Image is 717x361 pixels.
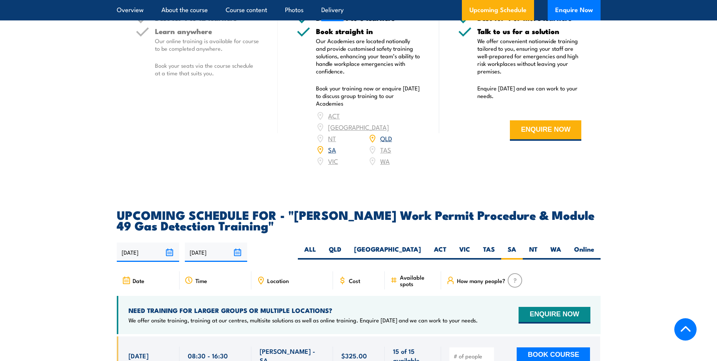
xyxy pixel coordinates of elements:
h4: NEED TRAINING FOR LARGER GROUPS OR MULTIPLE LOCATIONS? [129,306,478,314]
button: ENQUIRE NOW [510,120,581,141]
h2: UPCOMING SCHEDULE FOR - "[PERSON_NAME] Work Permit Procedure & Module 49 Gas Detection Training" [117,209,601,230]
label: ALL [298,245,322,260]
span: Time [195,277,207,284]
span: [DATE] [129,351,149,360]
p: Our online training is available for course to be completed anywhere. [155,37,259,52]
p: Our Academies are located nationally and provide customised safety training solutions, enhancing ... [316,37,420,75]
label: QLD [322,245,348,260]
span: How many people? [457,277,505,284]
label: NT [523,245,544,260]
input: # of people [454,352,491,360]
label: ACT [427,245,453,260]
label: VIC [453,245,477,260]
span: 08:30 - 16:30 [188,351,228,360]
span: Location [267,277,289,284]
span: Date [133,277,144,284]
input: To date [185,243,247,262]
input: From date [117,243,179,262]
p: Enquire [DATE] and we can work to your needs. [477,84,582,100]
label: Online [568,245,601,260]
p: We offer convenient nationwide training tailored to you, ensuring your staff are well-prepared fo... [477,37,582,75]
p: Book your seats via the course schedule at a time that suits you. [155,62,259,77]
h5: Learn anywhere [155,28,259,35]
h5: Best for 1 to 12 learners [155,14,259,22]
h5: Best for 1 to 3 learners [316,14,420,22]
p: We offer onsite training, training at our centres, multisite solutions as well as online training... [129,316,478,324]
a: QLD [380,134,392,143]
label: TAS [477,245,501,260]
span: Cost [349,277,360,284]
label: [GEOGRAPHIC_DATA] [348,245,427,260]
h5: Book straight in [316,28,420,35]
a: SA [328,145,336,154]
h5: Talk to us for a solution [477,28,582,35]
button: ENQUIRE NOW [519,307,590,324]
span: $325.00 [341,351,367,360]
h5: Best for 4 or more learners [477,14,582,22]
span: Available spots [400,274,436,287]
label: SA [501,245,523,260]
label: WA [544,245,568,260]
p: Book your training now or enquire [DATE] to discuss group training to our Academies [316,84,420,107]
